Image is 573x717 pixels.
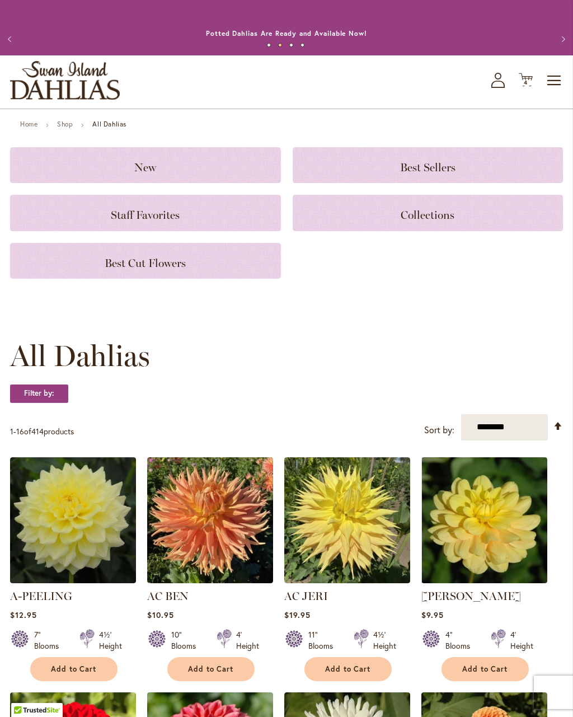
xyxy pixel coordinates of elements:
[510,629,533,652] div: 4' Height
[304,657,392,681] button: Add to Cart
[293,195,563,231] a: Collections
[10,575,136,585] a: A-Peeling
[401,208,454,222] span: Collections
[10,61,120,100] a: store logo
[421,589,521,603] a: [PERSON_NAME]
[105,256,186,270] span: Best Cut Flowers
[10,243,281,279] a: Best Cut Flowers
[10,610,37,620] span: $12.95
[10,384,68,403] strong: Filter by:
[147,610,174,620] span: $10.95
[206,29,367,38] a: Potted Dahlias Are Ready and Available Now!
[325,664,371,674] span: Add to Cart
[267,43,271,47] button: 1 of 4
[421,610,444,620] span: $9.95
[10,423,74,440] p: - of products
[293,147,563,183] a: Best Sellers
[308,629,340,652] div: 11" Blooms
[34,629,66,652] div: 7" Blooms
[111,208,180,222] span: Staff Favorites
[462,664,508,674] span: Add to Cart
[147,457,273,583] img: AC BEN
[10,426,13,437] span: 1
[10,147,281,183] a: New
[31,426,44,437] span: 414
[284,610,311,620] span: $19.95
[284,589,328,603] a: AC JERI
[20,120,37,128] a: Home
[147,575,273,585] a: AC BEN
[424,420,454,440] label: Sort by:
[278,43,282,47] button: 2 of 4
[236,629,259,652] div: 4' Height
[51,664,97,674] span: Add to Cart
[167,657,255,681] button: Add to Cart
[400,161,455,174] span: Best Sellers
[134,161,156,174] span: New
[8,677,40,709] iframe: Launch Accessibility Center
[421,457,547,583] img: AHOY MATEY
[421,575,547,585] a: AHOY MATEY
[147,589,189,603] a: AC BEN
[10,457,136,583] img: A-Peeling
[373,629,396,652] div: 4½' Height
[10,195,281,231] a: Staff Favorites
[289,43,293,47] button: 3 of 4
[300,43,304,47] button: 4 of 4
[171,629,203,652] div: 10" Blooms
[57,120,73,128] a: Shop
[10,339,150,373] span: All Dahlias
[524,79,528,86] span: 4
[551,28,573,50] button: Next
[442,657,529,681] button: Add to Cart
[519,73,533,88] button: 4
[99,629,122,652] div: 4½' Height
[445,629,477,652] div: 4" Blooms
[284,457,410,583] img: AC Jeri
[30,657,118,681] button: Add to Cart
[188,664,234,674] span: Add to Cart
[92,120,126,128] strong: All Dahlias
[284,575,410,585] a: AC Jeri
[10,589,72,603] a: A-PEELING
[16,426,24,437] span: 16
